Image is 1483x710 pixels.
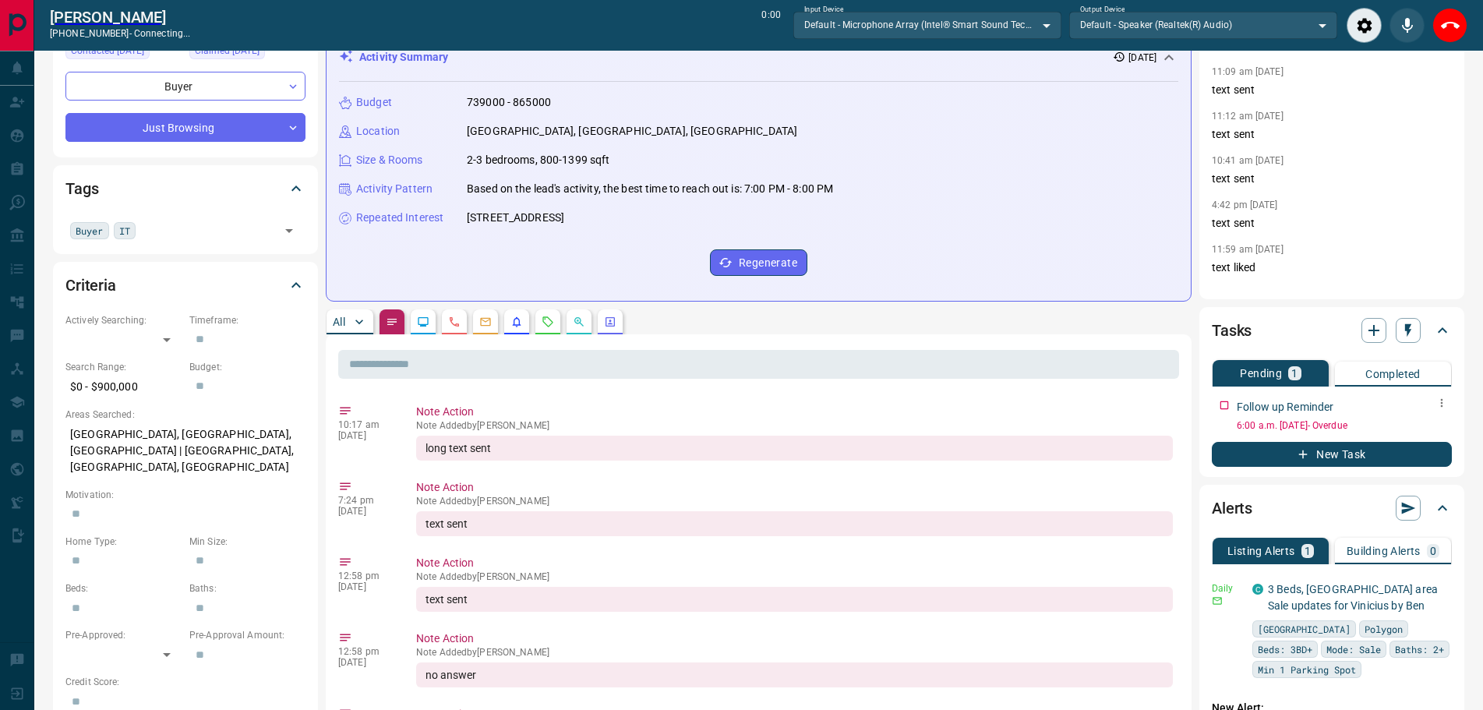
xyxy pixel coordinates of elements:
[467,181,833,197] p: Based on the lead's activity, the best time to reach out is: 7:00 PM - 8:00 PM
[416,404,1173,420] p: Note Action
[1347,8,1382,43] div: Audio Settings
[1237,399,1333,415] p: Follow up Reminder
[1258,641,1312,657] span: Beds: 3BD+
[479,316,492,328] svg: Emails
[1212,111,1284,122] p: 11:12 am [DATE]
[338,506,393,517] p: [DATE]
[1212,200,1278,210] p: 4:42 pm [DATE]
[50,8,190,26] a: [PERSON_NAME]
[65,313,182,327] p: Actively Searching:
[1395,641,1444,657] span: Baths: 2+
[189,628,305,642] p: Pre-Approval Amount:
[189,535,305,549] p: Min Size:
[338,657,393,668] p: [DATE]
[338,430,393,441] p: [DATE]
[65,374,182,400] p: $0 - $900,000
[1212,66,1284,77] p: 11:09 am [DATE]
[65,273,116,298] h2: Criteria
[1389,8,1425,43] div: Mute
[278,220,300,242] button: Open
[1365,621,1403,637] span: Polygon
[65,581,182,595] p: Beds:
[119,223,130,238] span: IT
[65,170,305,207] div: Tags
[359,49,448,65] p: Activity Summary
[65,488,305,502] p: Motivation:
[333,316,345,327] p: All
[804,5,844,15] label: Input Device
[65,72,305,101] div: Buyer
[356,94,392,111] p: Budget
[1069,12,1337,38] div: Default - Speaker (Realtek(R) Audio)
[467,123,797,140] p: [GEOGRAPHIC_DATA], [GEOGRAPHIC_DATA], [GEOGRAPHIC_DATA]
[510,316,523,328] svg: Listing Alerts
[338,581,393,592] p: [DATE]
[710,249,807,276] button: Regenerate
[1305,546,1311,556] p: 1
[386,316,398,328] svg: Notes
[65,176,98,201] h2: Tags
[467,152,610,168] p: 2-3 bedrooms, 800-1399 sqft
[1212,489,1452,527] div: Alerts
[338,570,393,581] p: 12:58 pm
[416,647,1173,658] p: Note Added by [PERSON_NAME]
[1432,8,1467,43] div: End Call
[1252,584,1263,595] div: condos.ca
[1291,368,1298,379] p: 1
[542,316,554,328] svg: Requests
[1240,368,1282,379] p: Pending
[65,422,305,480] p: [GEOGRAPHIC_DATA], [GEOGRAPHIC_DATA], [GEOGRAPHIC_DATA] | [GEOGRAPHIC_DATA], [GEOGRAPHIC_DATA], [...
[1212,581,1243,595] p: Daily
[416,496,1173,507] p: Note Added by [PERSON_NAME]
[338,646,393,657] p: 12:58 pm
[1365,369,1421,380] p: Completed
[338,495,393,506] p: 7:24 pm
[1080,5,1125,15] label: Output Device
[1212,260,1452,276] p: text liked
[189,581,305,595] p: Baths:
[1212,155,1284,166] p: 10:41 am [DATE]
[339,43,1178,72] div: Activity Summary[DATE]
[416,479,1173,496] p: Note Action
[65,535,182,549] p: Home Type:
[338,419,393,430] p: 10:17 am
[416,662,1173,687] div: no answer
[189,360,305,374] p: Budget:
[65,408,305,422] p: Areas Searched:
[71,43,144,58] span: Contacted [DATE]
[1227,546,1295,556] p: Listing Alerts
[416,571,1173,582] p: Note Added by [PERSON_NAME]
[1128,51,1156,65] p: [DATE]
[65,267,305,304] div: Criteria
[1212,244,1284,255] p: 11:59 am [DATE]
[467,210,564,226] p: [STREET_ADDRESS]
[134,28,190,39] span: connecting...
[356,152,423,168] p: Size & Rooms
[573,316,585,328] svg: Opportunities
[1430,546,1436,556] p: 0
[416,420,1173,431] p: Note Added by [PERSON_NAME]
[189,42,305,64] div: Tue Dec 26 2023
[416,511,1173,536] div: text sent
[1258,621,1351,637] span: [GEOGRAPHIC_DATA]
[1212,595,1223,606] svg: Email
[1212,318,1252,343] h2: Tasks
[1212,496,1252,521] h2: Alerts
[356,181,433,197] p: Activity Pattern
[356,123,400,140] p: Location
[1212,312,1452,349] div: Tasks
[50,26,190,41] p: [PHONE_NUMBER] -
[65,360,182,374] p: Search Range:
[416,436,1173,461] div: long text sent
[467,94,551,111] p: 739000 - 865000
[1258,662,1356,677] span: Min 1 Parking Spot
[1212,126,1452,143] p: text sent
[1212,215,1452,231] p: text sent
[1268,583,1438,612] a: 3 Beds, [GEOGRAPHIC_DATA] area Sale updates for Vinicius by Ben
[1212,288,1284,299] p: 11:33 am [DATE]
[1347,546,1421,556] p: Building Alerts
[761,8,780,43] p: 0:00
[195,43,260,58] span: Claimed [DATE]
[1212,442,1452,467] button: New Task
